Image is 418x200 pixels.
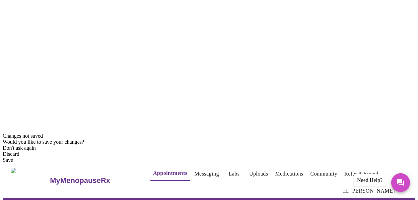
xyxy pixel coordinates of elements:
[343,186,403,196] span: Hi [PERSON_NAME]
[249,169,268,179] a: Uploads
[354,174,386,187] div: Need Help?
[11,168,49,193] img: MyMenopauseRx Logo
[247,167,271,181] button: Uploads
[391,173,410,192] button: Messages
[342,167,381,181] button: Refer a Friend
[192,167,221,181] button: Messaging
[272,167,306,181] button: Medications
[308,167,340,181] button: Community
[275,169,303,179] a: Medications
[153,169,187,178] a: Appointments
[344,169,378,179] a: Refer a Friend
[341,184,406,198] button: Hi [PERSON_NAME]
[310,169,338,179] a: Community
[150,166,190,181] button: Appointments
[223,167,245,181] button: Labs
[194,169,219,179] a: Messaging
[50,176,110,185] h3: MyMenopauseRx
[49,169,137,192] a: MyMenopauseRx
[228,169,239,179] a: Labs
